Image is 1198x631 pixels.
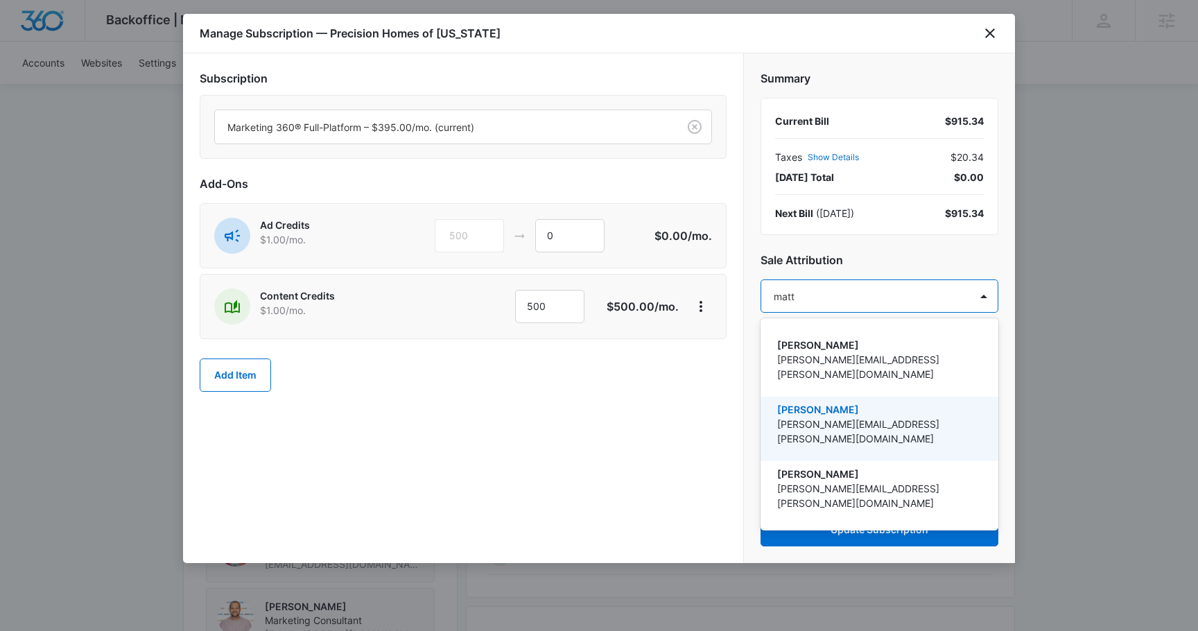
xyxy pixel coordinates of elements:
p: [PERSON_NAME][EMAIL_ADDRESS][PERSON_NAME][DOMAIN_NAME] [777,352,979,381]
p: [PERSON_NAME] [777,338,979,352]
p: [PERSON_NAME][EMAIL_ADDRESS][PERSON_NAME][DOMAIN_NAME] [777,417,979,446]
p: [PERSON_NAME] [777,467,979,481]
p: [PERSON_NAME][EMAIL_ADDRESS][PERSON_NAME][DOMAIN_NAME] [777,481,979,510]
p: [PERSON_NAME] [777,402,979,417]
